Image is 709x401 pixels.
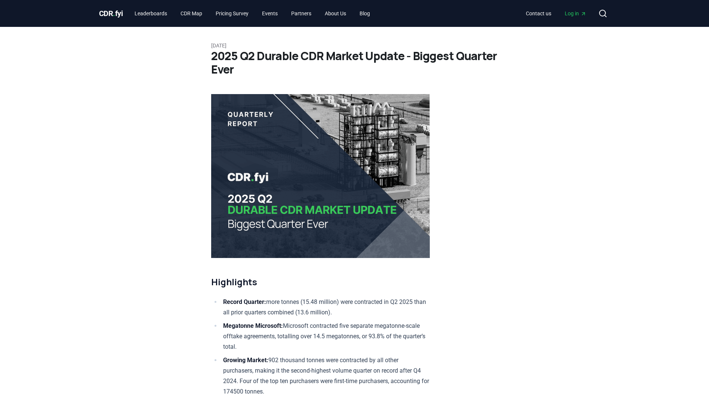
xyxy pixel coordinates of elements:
[285,7,317,20] a: Partners
[129,7,376,20] nav: Main
[565,10,586,17] span: Log in
[99,8,123,19] a: CDR.fyi
[319,7,352,20] a: About Us
[211,276,430,288] h2: Highlights
[175,7,208,20] a: CDR Map
[99,9,123,18] span: CDR fyi
[221,355,430,397] li: 902 thousand tonnes were contracted by all other purchasers, making it the second-highest volume ...
[223,357,268,364] strong: Growing Market:
[210,7,255,20] a: Pricing Survey
[223,322,283,329] strong: Megatonne Microsoft:
[256,7,284,20] a: Events
[354,7,376,20] a: Blog
[211,42,498,49] p: [DATE]
[113,9,115,18] span: .
[520,7,557,20] a: Contact us
[559,7,592,20] a: Log in
[223,298,266,305] strong: Record Quarter:
[221,321,430,352] li: Microsoft contracted five separate megatonne-scale offtake agreements, totalling over 14.5 megato...
[520,7,592,20] nav: Main
[211,94,430,258] img: blog post image
[211,49,498,76] h1: 2025 Q2 Durable CDR Market Update - Biggest Quarter Ever
[221,297,430,318] li: more tonnes (15.48 million) were contracted in Q2 2025 than all prior quarters combined (13.6 mil...
[129,7,173,20] a: Leaderboards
